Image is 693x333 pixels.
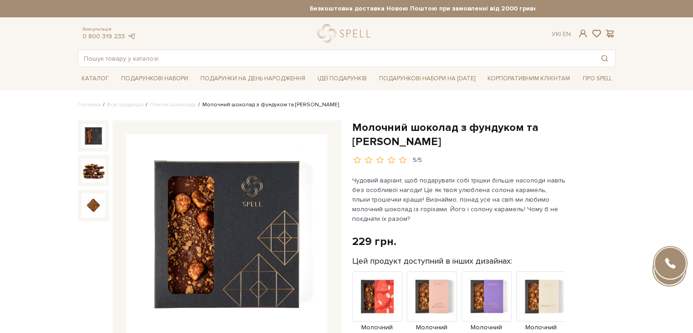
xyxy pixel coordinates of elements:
[516,271,566,322] img: Продукт
[82,32,125,40] a: 0 800 319 233
[196,101,339,109] li: Молочний шоколад з фундуком та [PERSON_NAME]
[150,101,196,108] a: Плитки шоколаду
[352,176,566,224] p: Чудовий варіант, щоб подарувати собі трішки більше насолоди навіть без особливої нагоди! Це як тв...
[82,159,105,182] img: Молочний шоколад з фундуком та солоною карамеллю
[82,193,105,217] img: Молочний шоколад з фундуком та солоною карамеллю
[78,72,113,86] span: Каталог
[352,120,616,149] h1: Молочний шоколад з фундуком та [PERSON_NAME]
[107,101,144,108] a: Вся продукція
[82,124,105,148] img: Молочний шоколад з фундуком та солоною карамеллю
[352,234,396,249] div: 229 грн.
[594,50,615,67] button: Пошук товару у каталозі
[318,24,375,43] a: logo
[78,50,594,67] input: Пошук товару у каталозі
[563,30,571,38] a: En
[78,101,101,108] a: Головна
[127,32,136,40] a: telegram
[484,71,574,86] a: Корпоративним клієнтам
[560,30,561,38] span: |
[118,72,192,86] span: Подарункові набори
[407,271,457,322] img: Продукт
[314,72,370,86] span: Ідеї подарунків
[352,256,512,266] label: Цей продукт доступний в інших дизайнах:
[552,30,571,38] div: Ук
[579,72,615,86] span: Про Spell
[352,271,402,322] img: Продукт
[82,26,136,32] span: Консультація:
[197,72,309,86] span: Подарунки на День народження
[375,71,479,86] a: Подарункові набори на [DATE]
[462,271,512,322] img: Продукт
[413,156,422,165] div: 5/5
